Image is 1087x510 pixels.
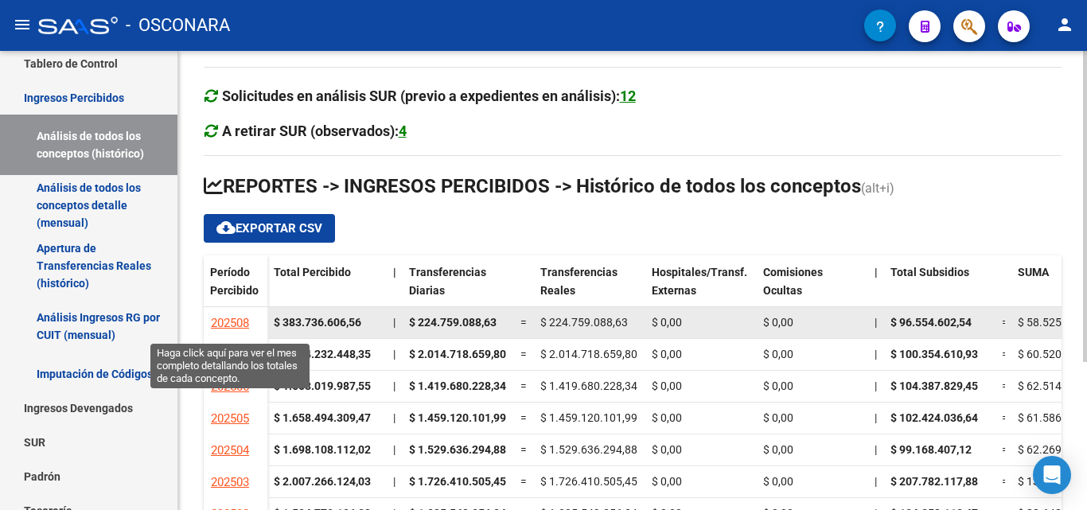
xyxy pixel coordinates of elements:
span: = [1002,348,1008,360]
span: - OSCONARA [126,8,230,43]
span: = [520,348,527,360]
datatable-header-cell: | [868,255,884,322]
span: $ 1.419.680.228,34 [409,380,506,392]
span: $ 100.354.610,93 [890,348,978,360]
span: $ 0,00 [763,316,793,329]
span: Total Subsidios [890,266,969,278]
span: | [393,475,395,488]
mat-icon: cloud_download [216,218,236,237]
span: | [875,411,877,424]
span: 202508 [211,316,249,330]
span: | [393,411,395,424]
span: $ 0,00 [763,411,793,424]
span: Comisiones Ocultas [763,266,823,297]
span: $ 207.782.117,88 [890,475,978,488]
span: $ 0,00 [652,380,682,392]
span: = [520,316,527,329]
span: $ 99.168.407,12 [890,443,972,456]
strong: $ 2.244.232.448,35 [274,348,371,360]
span: = [520,443,527,456]
datatable-header-cell: Hospitales/Transf. Externas [645,255,757,322]
span: Exportar CSV [216,221,322,236]
span: SUMA [1018,266,1049,278]
datatable-header-cell: | [387,255,403,322]
mat-icon: person [1055,15,1074,34]
span: | [875,475,877,488]
span: $ 0,00 [652,348,682,360]
span: 202504 [211,443,249,457]
span: 202507 [211,348,249,362]
span: $ 1.529.636.294,88 [409,443,506,456]
span: (alt+i) [861,181,894,196]
span: $ 0,00 [763,380,793,392]
span: Hospitales/Transf. Externas [652,266,747,297]
span: | [875,348,877,360]
div: 4 [399,120,407,142]
span: = [1002,475,1008,488]
span: $ 0,00 [763,443,793,456]
span: 202503 [211,475,249,489]
strong: $ 1.658.494.309,47 [274,411,371,424]
span: | [875,266,878,278]
span: Período Percibido [210,266,259,297]
span: $ 0,00 [652,475,682,488]
span: | [393,316,395,329]
span: $ 1.459.120.101,99 [409,411,506,424]
span: = [520,411,527,424]
span: $ 1.419.680.228,34 [540,380,637,392]
span: | [875,316,877,329]
span: $ 2.014.718.659,80 [409,348,506,360]
span: $ 0,00 [763,475,793,488]
span: | [875,380,877,392]
span: = [1002,380,1008,392]
strong: $ 383.736.606,56 [274,316,361,329]
span: 202506 [211,380,249,394]
strong: A retirar SUR (observados): [222,123,407,139]
span: | [393,380,395,392]
span: REPORTES -> INGRESOS PERCIBIDOS -> Histórico de todos los conceptos [204,175,861,197]
span: Transferencias Reales [540,266,618,297]
span: $ 102.424.036,64 [890,411,978,424]
span: $ 0,00 [652,411,682,424]
strong: $ 1.698.108.112,02 [274,443,371,456]
strong: Solicitudes en análisis SUR (previo a expedientes en análisis): [222,88,636,104]
strong: $ 1.653.019.987,55 [274,380,371,392]
datatable-header-cell: Total Percibido [267,255,387,322]
datatable-header-cell: Comisiones Ocultas [757,255,868,322]
span: Total Percibido [274,266,351,278]
span: = [520,475,527,488]
span: $ 1.459.120.101,99 [540,411,637,424]
span: $ 0,00 [652,443,682,456]
span: $ 104.387.829,45 [890,380,978,392]
datatable-header-cell: Transferencias Diarias [403,255,514,322]
span: $ 1.726.410.505,45 [409,475,506,488]
mat-icon: menu [13,15,32,34]
datatable-header-cell: Período Percibido [204,255,267,322]
span: = [1002,443,1008,456]
button: Exportar CSV [204,214,335,243]
span: = [1002,411,1008,424]
div: 12 [620,85,636,107]
span: $ 2.014.718.659,80 [540,348,637,360]
span: | [393,443,395,456]
datatable-header-cell: Total Subsidios [884,255,995,322]
span: | [393,348,395,360]
span: | [393,266,396,278]
span: Transferencias Diarias [409,266,486,297]
span: $ 224.759.088,63 [540,316,628,329]
span: $ 0,00 [763,348,793,360]
strong: $ 2.007.266.124,03 [274,475,371,488]
span: | [875,443,877,456]
span: $ 1.529.636.294,88 [540,443,637,456]
span: $ 0,00 [652,316,682,329]
span: 202505 [211,411,249,426]
span: $ 224.759.088,63 [409,316,497,329]
datatable-header-cell: Transferencias Reales [534,255,645,322]
div: Open Intercom Messenger [1033,456,1071,494]
span: = [520,380,527,392]
span: = [1002,316,1008,329]
span: $ 96.554.602,54 [890,316,972,329]
span: $ 1.726.410.505,45 [540,475,637,488]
